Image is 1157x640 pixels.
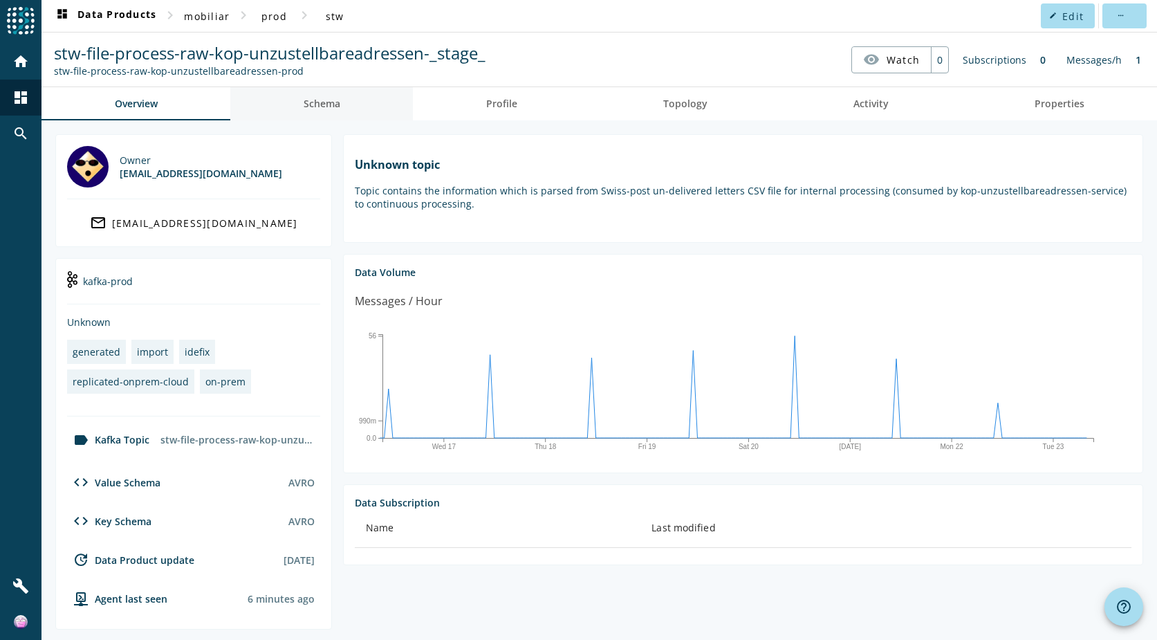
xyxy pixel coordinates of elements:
text: Fri 19 [638,443,656,450]
mat-icon: more_horiz [1116,12,1124,19]
mat-icon: chevron_right [296,7,313,24]
text: Mon 22 [940,443,963,450]
button: Edit [1041,3,1095,28]
div: 0 [1033,46,1053,73]
div: idefix [185,345,210,358]
div: kafka-prod [67,270,320,304]
div: Subscriptions [956,46,1033,73]
span: Data Products [54,8,156,24]
text: 56 [369,332,377,340]
div: Value Schema [67,474,160,491]
div: 0 [931,47,948,73]
div: 1 [1129,46,1148,73]
div: on-prem [205,375,246,388]
img: kafka-prod [67,271,77,288]
span: Edit [1062,10,1084,23]
div: Unknown [67,316,320,329]
mat-icon: mail_outline [90,214,107,231]
text: [DATE] [840,443,862,450]
mat-icon: code [73,474,89,491]
div: Data Subscription [355,496,1131,509]
div: Kafka Topic [67,432,149,448]
span: Schema [304,99,340,109]
div: stw-file-process-raw-kop-unzustellbareadressen-prod [155,428,320,452]
mat-icon: chevron_right [235,7,252,24]
mat-icon: label [73,432,89,448]
text: Sat 20 [739,443,759,450]
mat-icon: chevron_right [162,7,178,24]
th: Name [355,509,640,548]
mat-icon: update [73,551,89,568]
span: Properties [1035,99,1084,109]
mat-icon: home [12,53,29,70]
button: stw [313,3,357,28]
a: [EMAIL_ADDRESS][DOMAIN_NAME] [67,210,320,235]
span: mobiliar [184,10,230,23]
span: stw-file-process-raw-kop-unzustellbareadressen-_stage_ [54,42,485,64]
span: prod [261,10,287,23]
div: replicated-onprem-cloud [73,375,189,388]
div: import [137,345,168,358]
button: Data Products [48,3,162,28]
div: Owner [120,154,282,167]
th: Last modified [640,509,1131,548]
img: spoud-logo.svg [7,7,35,35]
span: Overview [115,99,158,109]
mat-icon: search [12,125,29,142]
mat-icon: visibility [863,51,880,68]
img: DL_301529@mobi.ch [67,146,109,188]
text: Tue 23 [1043,443,1064,450]
button: mobiliar [178,3,235,28]
div: [EMAIL_ADDRESS][DOMAIN_NAME] [120,167,282,180]
div: [EMAIL_ADDRESS][DOMAIN_NAME] [112,217,298,230]
div: Messages / Hour [355,293,443,310]
div: Kafka Topic: stw-file-process-raw-kop-unzustellbareadressen-prod [54,64,485,77]
div: agent-env-prod [67,590,167,607]
span: Topology [663,99,707,109]
p: Topic contains the information which is parsed from Swiss-post un-delivered letters CSV file for ... [355,184,1131,210]
mat-icon: dashboard [54,8,71,24]
div: Key Schema [67,513,151,529]
div: [DATE] [284,554,315,567]
mat-icon: build [12,578,29,594]
text: Wed 17 [432,443,456,450]
text: 990m [359,417,376,424]
div: Data Product update [67,551,194,568]
button: Watch [852,47,931,72]
span: Watch [887,48,920,72]
text: 0.0 [367,434,376,441]
div: AVRO [288,476,315,489]
mat-icon: help_outline [1116,598,1132,615]
text: Thu 18 [535,443,557,450]
div: generated [73,345,120,358]
div: Messages/h [1059,46,1129,73]
div: Agents typically reports every 15min to 1h [248,592,315,605]
mat-icon: code [73,513,89,529]
mat-icon: edit [1049,12,1057,19]
img: 08fc1ef0e5d2337bdebe9227823e239d [14,615,28,629]
span: Activity [853,99,889,109]
h1: Unknown topic [355,157,1131,172]
mat-icon: dashboard [12,89,29,106]
button: prod [252,3,296,28]
span: stw [326,10,344,23]
span: Profile [486,99,517,109]
div: AVRO [288,515,315,528]
div: Data Volume [355,266,1131,279]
